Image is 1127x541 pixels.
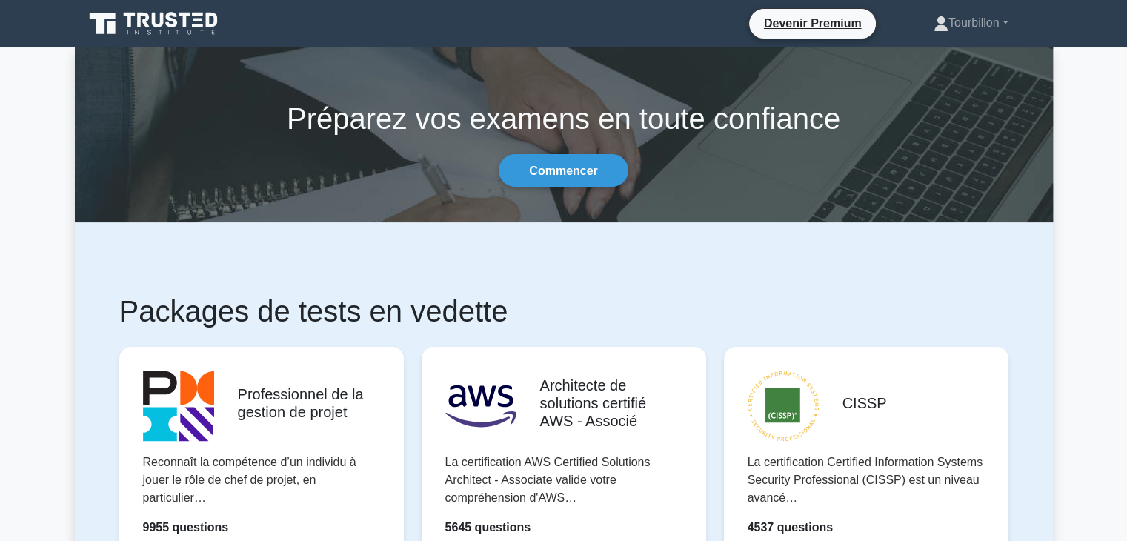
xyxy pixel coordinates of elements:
[529,165,597,177] font: Commencer
[755,14,871,33] a: Devenir Premium
[948,16,999,29] font: Tourbillon
[287,102,840,135] font: Préparez vos examens en toute confiance
[898,8,1044,38] a: Tourbillon
[764,17,862,30] font: Devenir Premium
[119,295,508,328] font: Packages de tests en vedette
[499,154,628,186] a: Commencer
